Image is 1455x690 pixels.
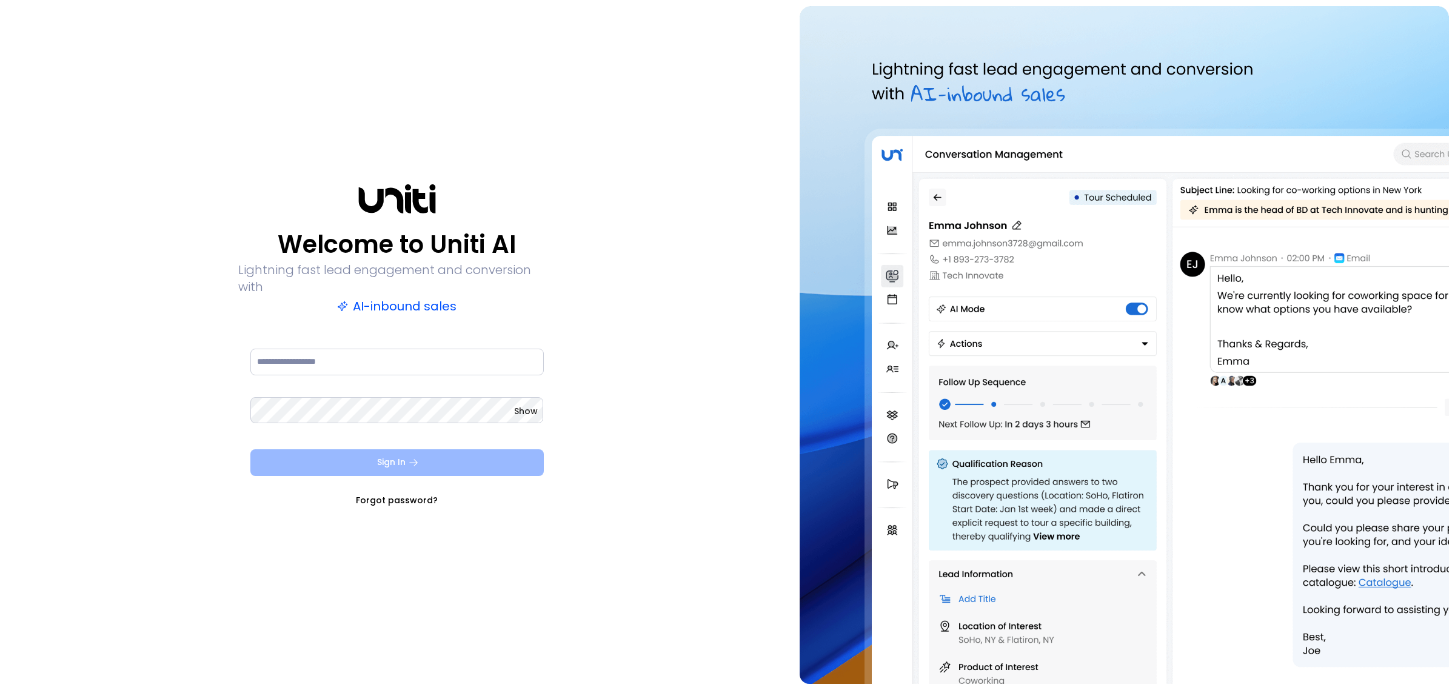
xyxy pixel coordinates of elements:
p: AI-inbound sales [337,298,457,315]
button: Show [514,405,538,417]
button: Sign In [250,449,544,476]
a: Forgot password? [356,494,438,506]
img: auth-hero.png [800,6,1449,684]
p: Welcome to Uniti AI [278,230,516,259]
p: Lightning fast lead engagement and conversion with [238,261,556,295]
